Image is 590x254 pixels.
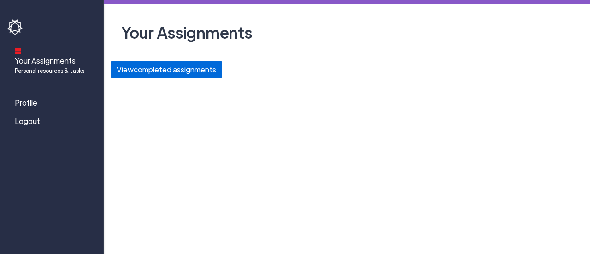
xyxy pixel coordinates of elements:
h2: Your Assignments [118,18,576,46]
a: Your AssignmentsPersonal resources & tasks [7,42,100,78]
span: Logout [15,116,40,127]
a: Logout [7,112,100,130]
button: Viewcompleted assignments [111,61,222,78]
img: dashboard-icon.svg [15,48,21,54]
img: havoc-shield-logo-white.png [7,19,24,35]
a: Profile [7,94,100,112]
span: Profile [15,97,37,108]
span: Your Assignments [15,55,84,75]
span: Personal resources & tasks [15,66,84,75]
